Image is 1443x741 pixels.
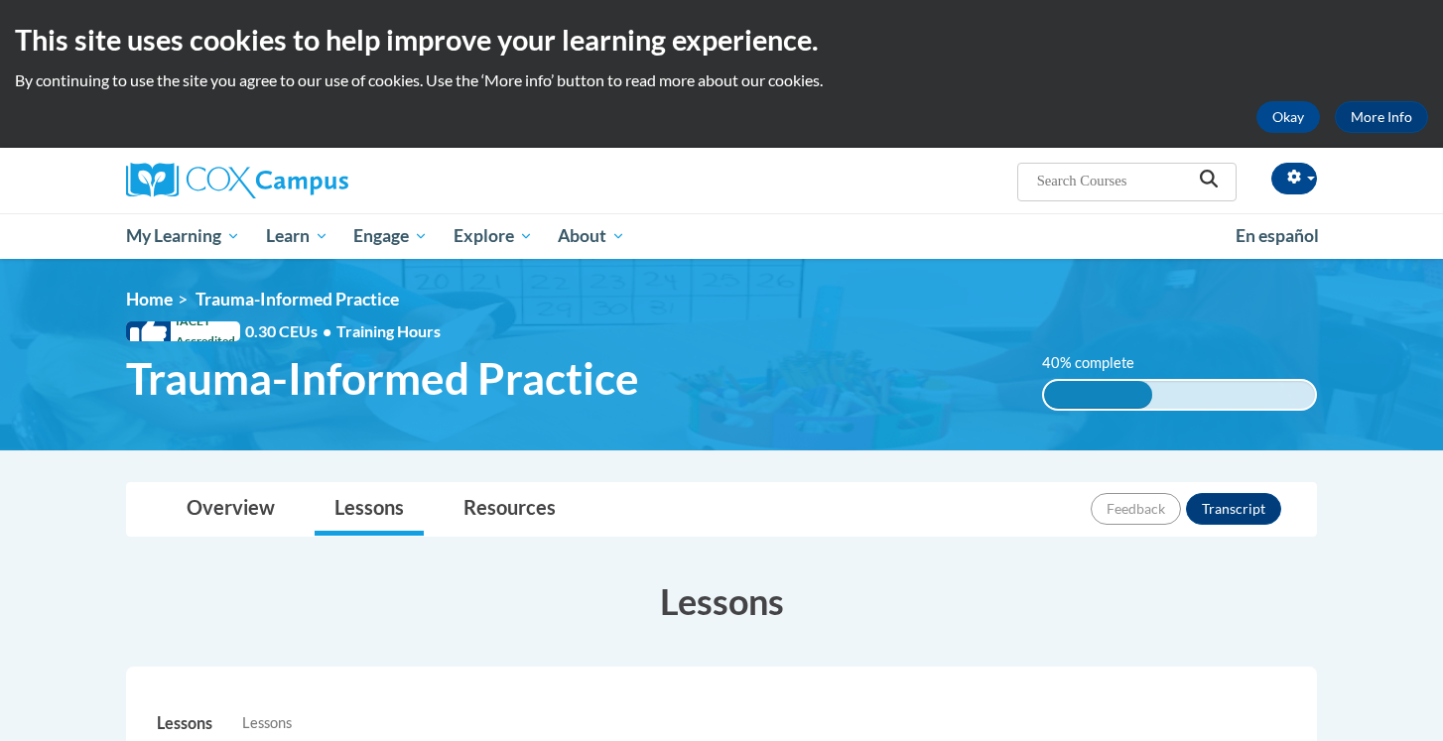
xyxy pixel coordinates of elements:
[323,321,331,340] span: •
[1256,101,1320,133] button: Okay
[1044,381,1152,409] div: 40% complete
[558,224,625,248] span: About
[1271,163,1317,194] button: Account Settings
[167,483,295,536] a: Overview
[245,320,336,342] span: 0.30 CEUs
[454,224,533,248] span: Explore
[1194,169,1224,194] button: Search
[1035,169,1194,192] input: Search Courses
[340,213,441,259] a: Engage
[15,69,1428,91] p: By continuing to use the site you agree to our use of cookies. Use the ‘More info’ button to read...
[15,20,1428,60] h2: This site uses cookies to help improve your learning experience.
[1236,225,1319,246] span: En español
[1186,493,1281,525] button: Transcript
[315,483,424,536] a: Lessons
[196,289,399,309] span: Trauma-Informed Practice
[1091,493,1181,525] button: Feedback
[336,321,441,340] span: Training Hours
[1042,352,1156,374] label: 40% complete
[1335,101,1428,133] a: More Info
[126,576,1317,626] h3: Lessons
[113,213,253,259] a: My Learning
[353,224,428,248] span: Engage
[126,289,173,309] a: Home
[444,483,576,536] a: Resources
[96,213,1347,259] div: Main menu
[546,213,639,259] a: About
[126,321,240,341] span: IACET Accredited
[126,224,240,248] span: My Learning
[126,163,348,198] img: Cox Campus
[1223,215,1332,257] a: En español
[242,712,292,734] span: Lessons
[266,224,328,248] span: Learn
[157,712,212,734] p: Lessons
[253,213,341,259] a: Learn
[126,163,503,198] a: Cox Campus
[441,213,546,259] a: Explore
[126,352,639,405] span: Trauma-Informed Practice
